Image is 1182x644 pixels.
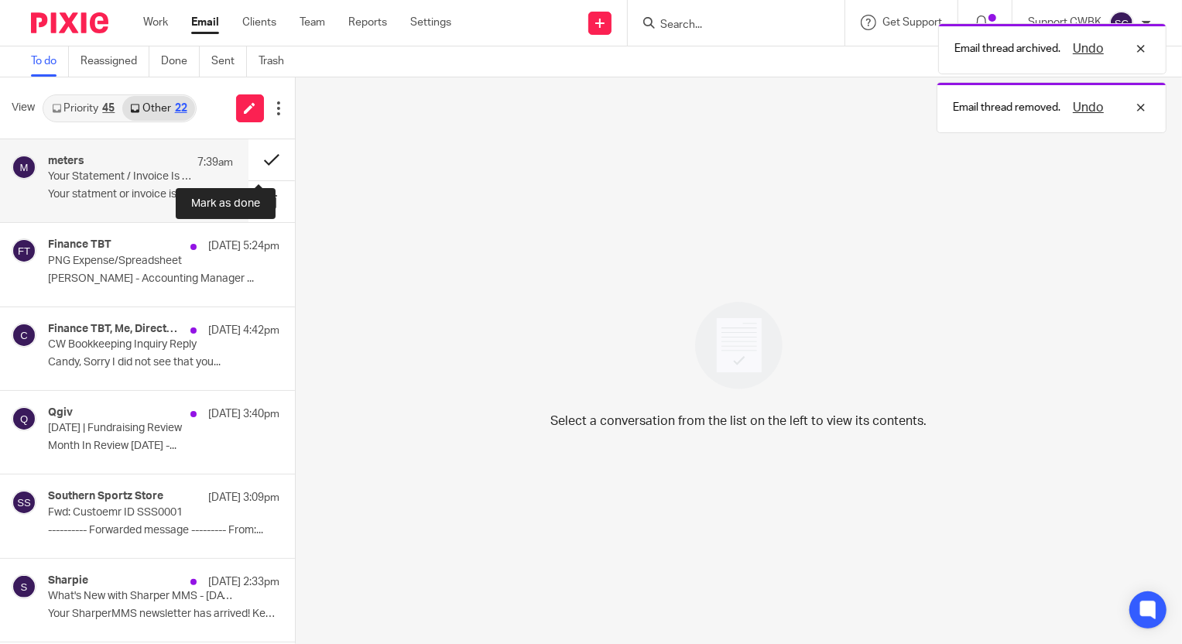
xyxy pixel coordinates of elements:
[48,506,233,519] p: Fwd: Custoemr ID SSS0001
[48,590,233,603] p: What's New with Sharper MMS - [DATE] Newsletter
[12,100,35,116] span: View
[12,406,36,431] img: svg%3E
[300,15,325,30] a: Team
[81,46,149,77] a: Reassigned
[44,96,122,121] a: Priority45
[48,356,279,369] p: Candy, Sorry I did not see that you...
[259,46,296,77] a: Trash
[12,155,36,180] img: svg%3E
[48,490,163,503] h4: Southern Sportz Store
[48,338,233,351] p: CW Bookkeeping Inquiry Reply
[208,574,279,590] p: [DATE] 2:33pm
[48,524,279,537] p: ---------- Forwarded message --------- From:...
[208,490,279,505] p: [DATE] 3:09pm
[954,41,1060,57] p: Email thread archived.
[48,155,84,168] h4: meters
[161,46,200,77] a: Done
[211,46,247,77] a: Sent
[685,292,793,399] img: image
[348,15,387,30] a: Reports
[410,15,451,30] a: Settings
[31,12,108,33] img: Pixie
[48,188,233,201] p: Your statment or invoice is attached. Attached:...
[48,170,196,183] p: Your Statement / Invoice Is Attached Service Invoice #451266
[208,323,279,338] p: [DATE] 4:42pm
[48,422,233,435] p: [DATE] | Fundraising Review
[12,323,36,348] img: svg%3E
[208,406,279,422] p: [DATE] 3:40pm
[48,574,88,587] h4: Sharpie
[48,255,233,268] p: PNG Expense/Spreadsheet
[1068,98,1108,117] button: Undo
[953,100,1060,115] p: Email thread removed.
[12,490,36,515] img: svg%3E
[31,46,69,77] a: To do
[197,155,233,170] p: 7:39am
[48,272,279,286] p: [PERSON_NAME] - Accounting Manager ...
[48,608,279,621] p: Your SharperMMS newsletter has arrived! Keeping...
[208,238,279,254] p: [DATE] 5:24pm
[12,238,36,263] img: svg%3E
[242,15,276,30] a: Clients
[550,412,927,430] p: Select a conversation from the list on the left to view its contents.
[102,103,115,114] div: 45
[143,15,168,30] a: Work
[175,103,187,114] div: 22
[191,15,219,30] a: Email
[1109,11,1134,36] img: svg%3E
[48,440,279,453] p: Month In Review [DATE] -...
[48,406,73,420] h4: Qgiv
[48,238,111,252] h4: Finance TBT
[1068,39,1108,58] button: Undo
[122,96,194,121] a: Other22
[12,574,36,599] img: svg%3E
[48,323,183,336] h4: Finance TBT, Me, Director TBT, [PERSON_NAME] Bookkeeping, [PERSON_NAME]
